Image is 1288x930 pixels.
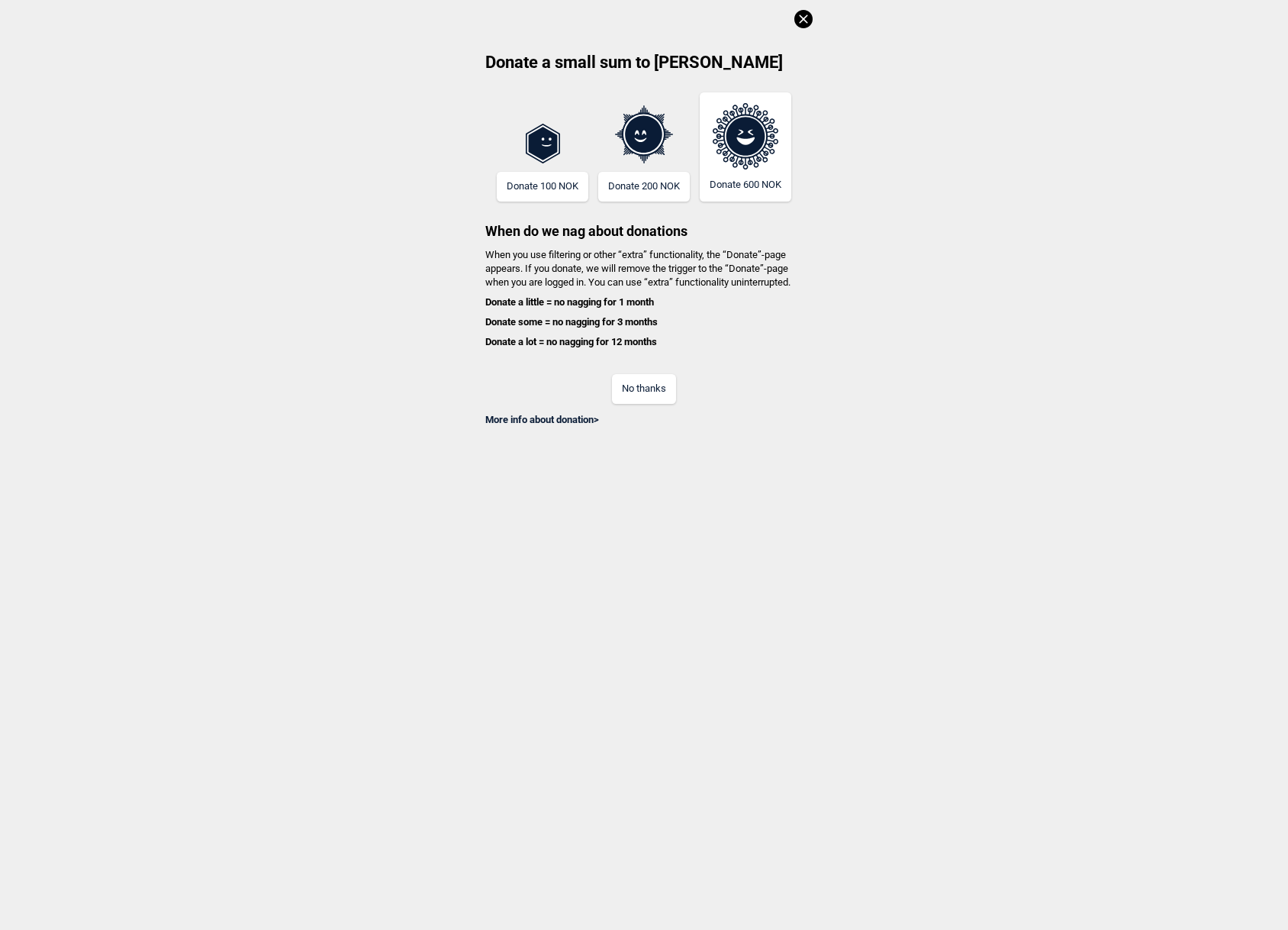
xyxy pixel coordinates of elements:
[485,316,658,328] b: Donate some = no nagging for 3 months
[475,51,813,85] h2: Donate a small sum to [PERSON_NAME]
[612,374,676,404] button: No thanks
[497,172,588,202] button: Donate 100 NOK
[485,296,654,308] b: Donate a little = no nagging for 1 month
[475,248,813,350] h4: When you use filtering or other “extra” functionality, the “Donate”-page appears. If you donate, ...
[700,92,791,202] button: Donate 600 NOK
[475,202,813,241] h3: When do we nag about donations
[485,414,599,425] a: More info about donation>
[485,336,657,347] b: Donate a lot = no nagging for 12 months
[598,172,690,202] button: Donate 200 NOK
